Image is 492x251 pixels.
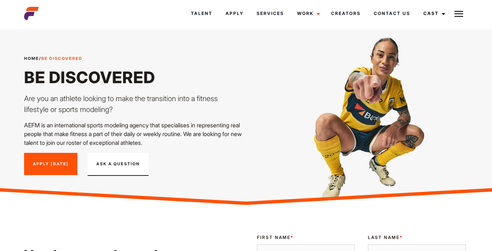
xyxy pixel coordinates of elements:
[24,6,39,21] img: cropped-aefm-brand-fav-22-square.png
[24,67,242,87] h1: Be Discovered
[368,234,466,241] label: Last Name
[417,4,450,23] a: Cast
[324,4,367,23] a: Creators
[88,153,149,176] button: Ask A Question
[24,93,242,115] p: Are you an athlete looking to make the transition into a fitness lifestyle or sports modeling?
[24,56,39,61] a: Home
[24,121,242,147] p: AEFM is an international sports modeling agency that specialises in representing real people that...
[250,4,291,23] a: Services
[454,9,463,18] img: Burger icon
[24,55,82,62] span: /
[24,153,77,175] a: Apply [DATE]
[367,4,417,23] a: Contact Us
[184,4,219,23] a: Talent
[41,56,82,61] strong: Be Discovered
[291,4,324,23] a: Work
[219,4,250,23] a: Apply
[257,234,355,241] label: First Name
